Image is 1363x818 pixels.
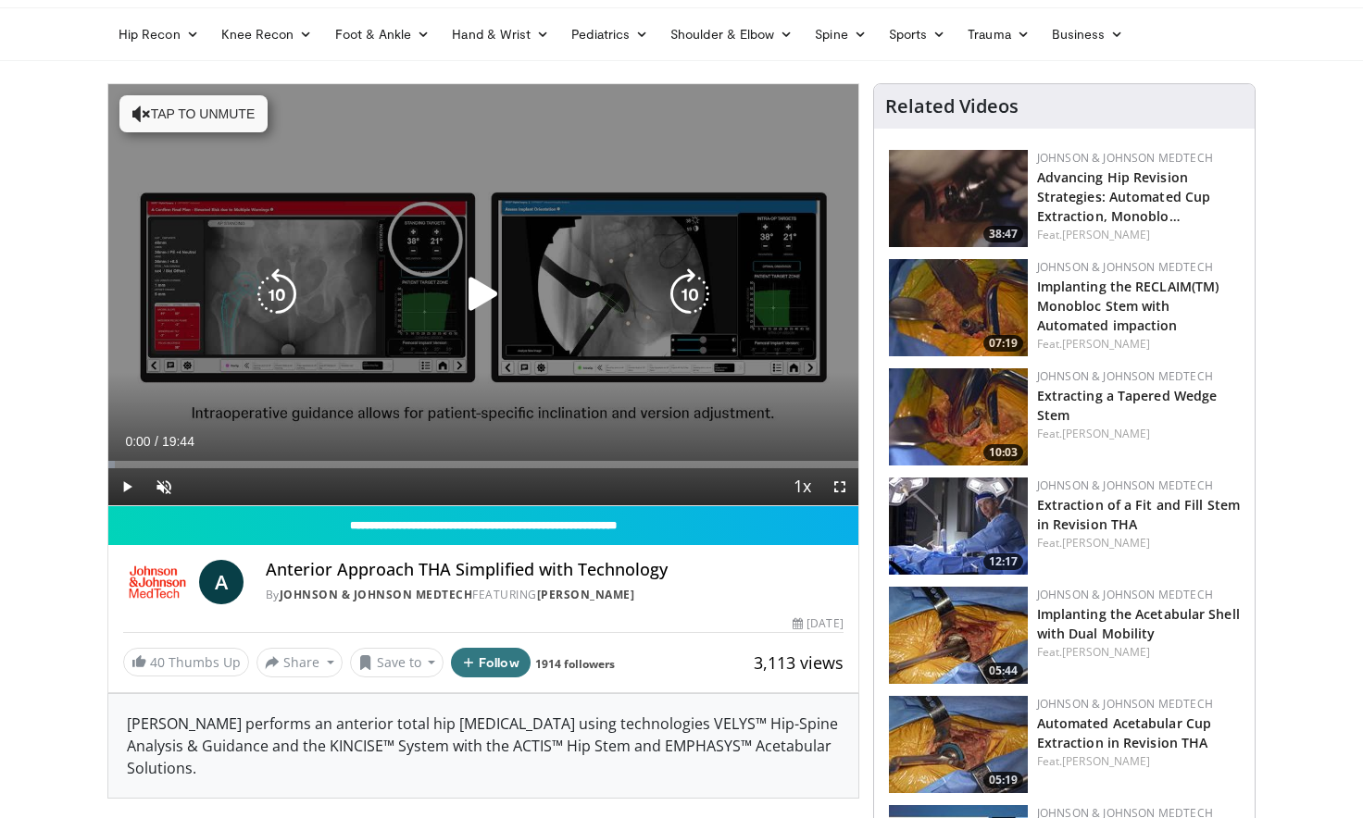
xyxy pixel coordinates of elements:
a: Johnson & Johnson MedTech [1037,368,1213,384]
span: 0:00 [125,434,150,449]
button: Share [256,648,343,677]
span: 05:19 [983,772,1023,788]
span: 12:17 [983,553,1023,570]
img: d5b2f4bf-f70e-4130-8279-26f7233142ac.150x105_q85_crop-smart_upscale.jpg [889,696,1028,793]
a: Johnson & Johnson MedTech [1037,150,1213,166]
a: 12:17 [889,477,1028,575]
a: [PERSON_NAME] [1062,336,1150,352]
a: [PERSON_NAME] [1062,535,1150,551]
span: 05:44 [983,663,1023,679]
img: 9c1ab193-c641-4637-bd4d-10334871fca9.150x105_q85_crop-smart_upscale.jpg [889,587,1028,684]
button: Unmute [145,468,182,505]
span: / [155,434,158,449]
a: Advancing Hip Revision Strategies: Automated Cup Extraction, Monoblo… [1037,168,1211,225]
a: Extracting a Tapered Wedge Stem [1037,387,1218,424]
button: Fullscreen [821,468,858,505]
a: Johnson & Johnson MedTech [1037,587,1213,602]
h4: Anterior Approach THA Simplified with Technology [266,560,844,580]
a: Johnson & Johnson MedTech [1037,477,1213,493]
button: Play [108,468,145,505]
a: [PERSON_NAME] [537,587,635,602]
span: 3,113 views [754,651,844,674]
a: 05:44 [889,587,1028,684]
div: [DATE] [793,615,843,632]
a: Business [1041,16,1135,53]
div: Feat. [1037,426,1240,442]
a: Foot & Ankle [324,16,442,53]
a: Implanting the Acetabular Shell with Dual Mobility [1037,605,1240,642]
button: Follow [451,648,531,677]
a: Extraction of a Fit and Fill Stem in Revision THA [1037,496,1240,533]
a: Trauma [957,16,1041,53]
a: Spine [804,16,877,53]
a: Pediatrics [560,16,659,53]
a: 40 Thumbs Up [123,648,249,676]
a: [PERSON_NAME] [1062,227,1150,242]
a: Johnson & Johnson MedTech [1037,259,1213,275]
div: Feat. [1037,227,1240,243]
a: 1914 followers [535,656,615,672]
a: Shoulder & Elbow [659,16,804,53]
video-js: Video Player [108,84,858,506]
a: Automated Acetabular Cup Extraction in Revision THA [1037,714,1211,751]
span: 10:03 [983,444,1023,461]
img: ffc33e66-92ed-4f11-95c4-0a160745ec3c.150x105_q85_crop-smart_upscale.jpg [889,259,1028,356]
button: Save to [350,648,444,677]
div: [PERSON_NAME] performs an anterior total hip [MEDICAL_DATA] using technologies VELYS™ Hip-Spine A... [108,694,858,798]
a: Hip Recon [107,16,210,53]
div: Feat. [1037,336,1240,353]
span: 07:19 [983,335,1023,352]
div: Feat. [1037,535,1240,552]
a: A [199,560,244,604]
a: Johnson & Johnson MedTech [1037,696,1213,712]
a: Sports [878,16,957,53]
h4: Related Videos [885,95,1019,118]
a: [PERSON_NAME] [1062,426,1150,441]
a: 10:03 [889,368,1028,465]
span: 19:44 [162,434,194,449]
a: [PERSON_NAME] [1062,753,1150,769]
span: 40 [150,653,165,671]
a: [PERSON_NAME] [1062,644,1150,660]
img: Johnson & Johnson MedTech [123,560,192,604]
span: 38:47 [983,226,1023,242]
div: Progress Bar [108,461,858,468]
a: Hand & Wrist [441,16,560,53]
a: 05:19 [889,696,1028,793]
a: Knee Recon [210,16,324,53]
div: By FEATURING [266,587,844,603]
button: Playback Rate [784,468,821,505]
div: Feat. [1037,753,1240,770]
div: Feat. [1037,644,1240,661]
a: 07:19 [889,259,1028,356]
img: 9f1a5b5d-2ba5-4c40-8e0c-30b4b8951080.150x105_q85_crop-smart_upscale.jpg [889,150,1028,247]
img: 0b84e8e2-d493-4aee-915d-8b4f424ca292.150x105_q85_crop-smart_upscale.jpg [889,368,1028,465]
a: Implanting the RECLAIM(TM) Monobloc Stem with Automated impaction [1037,278,1219,334]
a: Johnson & Johnson MedTech [280,587,473,602]
a: 38:47 [889,150,1028,247]
button: Tap to unmute [119,95,268,132]
img: 82aed312-2a25-4631-ae62-904ce62d2708.150x105_q85_crop-smart_upscale.jpg [889,477,1028,575]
